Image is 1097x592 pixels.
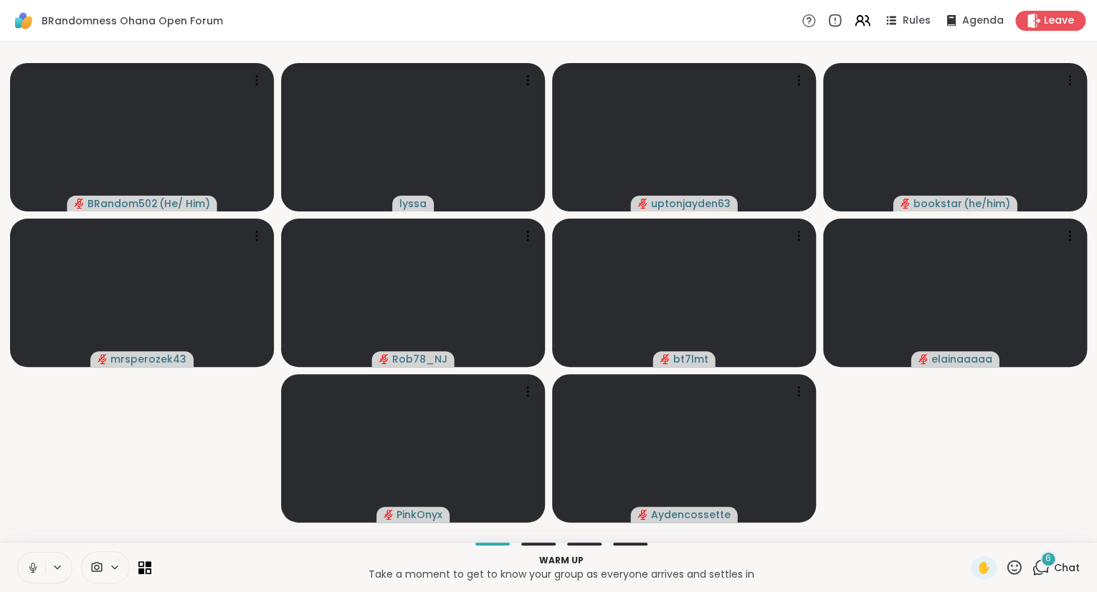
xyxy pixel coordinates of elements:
[651,196,731,211] span: uptonjayden63
[87,196,158,211] span: BRandom502
[42,14,223,28] span: BRandomness Ohana Open Forum
[638,510,648,520] span: audio-muted
[384,510,394,520] span: audio-muted
[673,352,708,366] span: bt7lmt
[399,196,427,211] span: lyssa
[160,567,962,581] p: Take a moment to get to know your group as everyone arrives and settles in
[977,559,991,576] span: ✋
[913,196,962,211] span: bookstar
[1045,553,1051,565] span: 6
[98,354,108,364] span: audio-muted
[964,196,1010,211] span: ( he/him )
[651,507,731,522] span: Aydencossette
[1054,560,1080,575] span: Chat
[11,9,36,33] img: ShareWell Logomark
[159,196,210,211] span: ( He/ Him )
[160,554,962,567] p: Warm up
[110,352,186,366] span: mrsperozek43
[75,199,85,209] span: audio-muted
[903,14,931,28] span: Rules
[918,354,929,364] span: audio-muted
[931,352,992,366] span: elainaaaaa
[396,507,442,522] span: PinkOnyx
[660,354,670,364] span: audio-muted
[901,199,911,209] span: audio-muted
[392,352,447,366] span: Rob78_NJ
[379,354,389,364] span: audio-muted
[1044,14,1074,28] span: Leave
[962,14,1004,28] span: Agenda
[638,199,648,209] span: audio-muted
